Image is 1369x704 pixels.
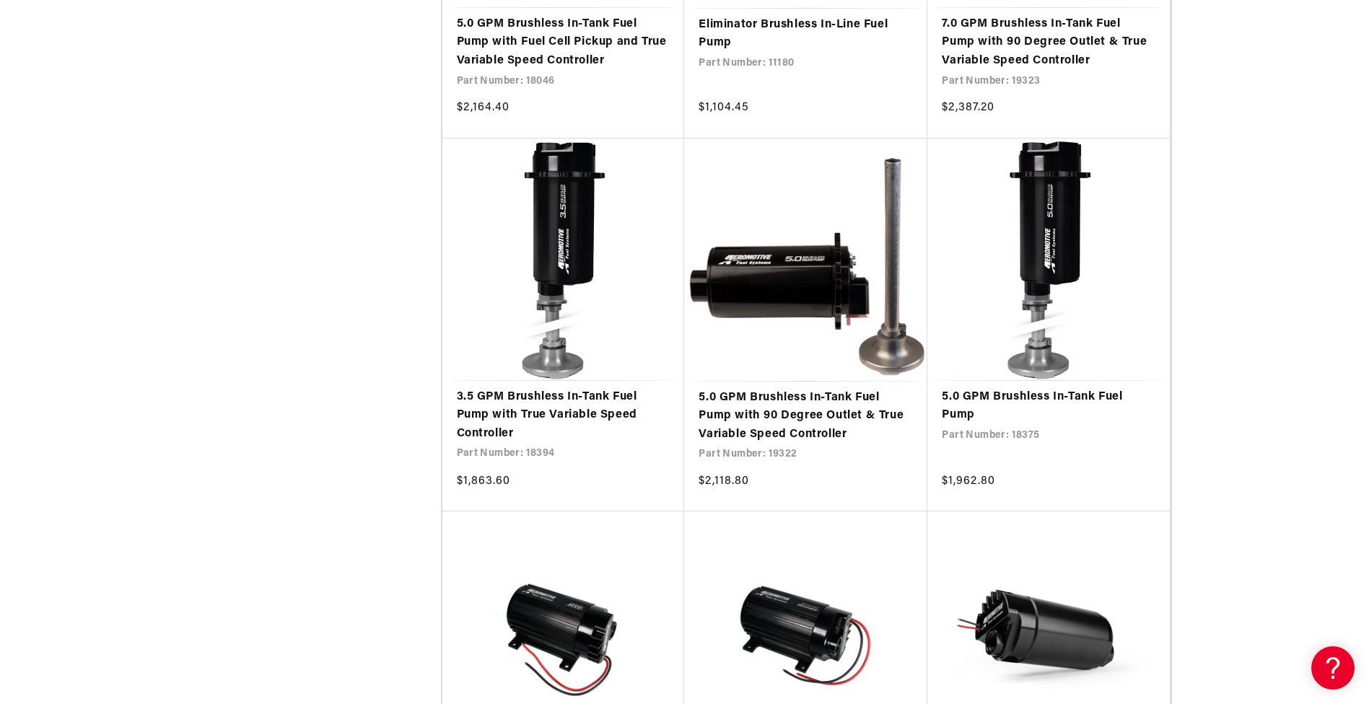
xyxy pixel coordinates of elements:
[699,389,913,444] a: 5.0 GPM Brushless In-Tank Fuel Pump with 90 Degree Outlet & True Variable Speed Controller
[942,15,1155,71] a: 7.0 GPM Brushless In-Tank Fuel Pump with 90 Degree Outlet & True Variable Speed Controller
[699,16,913,53] a: Eliminator Brushless In-Line Fuel Pump
[942,388,1155,425] a: 5.0 GPM Brushless In-Tank Fuel Pump
[457,15,670,71] a: 5.0 GPM Brushless In-Tank Fuel Pump with Fuel Cell Pickup and True Variable Speed Controller
[457,388,670,444] a: 3.5 GPM Brushless In-Tank Fuel Pump with True Variable Speed Controller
